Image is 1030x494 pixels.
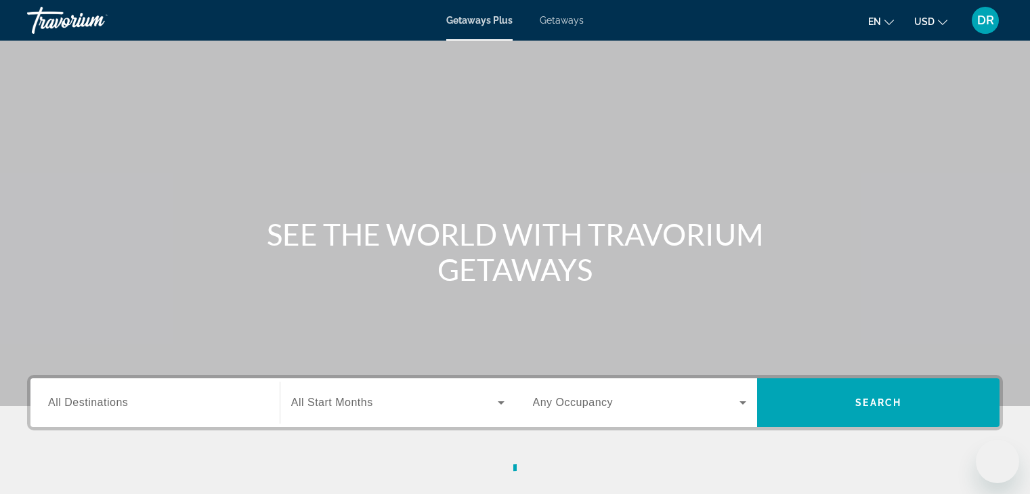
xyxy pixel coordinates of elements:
button: Change currency [914,12,947,31]
input: Select destination [48,395,262,411]
button: User Menu [968,6,1003,35]
span: All Start Months [291,397,373,408]
a: Travorium [27,3,163,38]
button: Change language [868,12,894,31]
span: en [868,16,881,27]
a: Getaways [540,15,584,26]
iframe: Button to launch messaging window [976,440,1019,483]
span: Any Occupancy [533,397,614,408]
span: All Destinations [48,397,128,408]
a: Getaways Plus [446,15,513,26]
span: Search [855,397,901,408]
span: DR [977,14,994,27]
h1: SEE THE WORLD WITH TRAVORIUM GETAWAYS [261,217,769,287]
button: Search [757,378,1000,427]
span: USD [914,16,935,27]
div: Search widget [30,378,1000,427]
